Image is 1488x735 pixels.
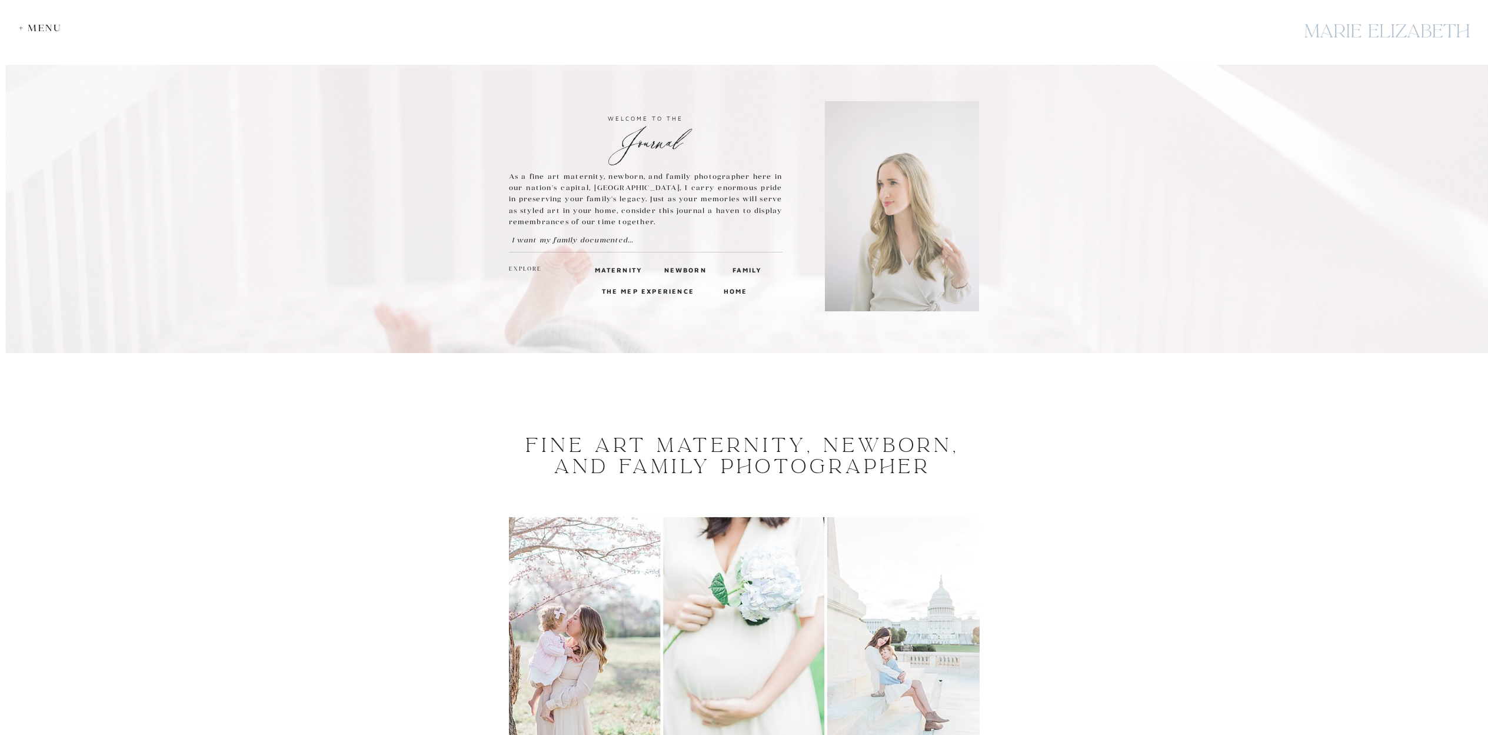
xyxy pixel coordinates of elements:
[595,264,635,275] a: maternity
[19,22,68,34] div: + Menu
[512,234,660,245] a: I want my family documented...
[664,264,704,275] a: Newborn
[509,264,542,275] h2: explore
[509,126,783,147] h2: Journal
[733,264,761,275] a: Family
[724,285,745,296] a: home
[602,285,697,296] a: The MEP Experience
[520,435,964,477] h1: Fine Art Maternity, Newborn, and Family Photographer
[509,171,783,228] p: As a fine art maternity, newborn, and family photographer here in our nation's capital, [GEOGRAPH...
[509,113,783,124] h3: welcome to the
